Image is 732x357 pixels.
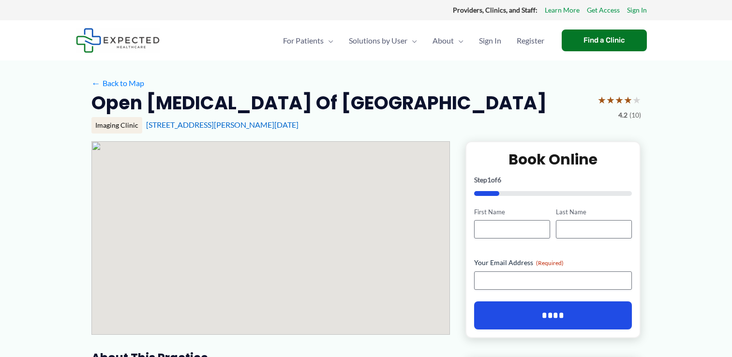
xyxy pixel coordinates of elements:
[474,258,632,268] label: Your Email Address
[146,120,299,129] a: [STREET_ADDRESS][PERSON_NAME][DATE]
[474,150,632,169] h2: Book Online
[509,24,552,58] a: Register
[536,259,564,267] span: (Required)
[275,24,552,58] nav: Primary Site Navigation
[425,24,471,58] a: AboutMenu Toggle
[474,208,550,217] label: First Name
[627,4,647,16] a: Sign In
[454,24,463,58] span: Menu Toggle
[606,91,615,109] span: ★
[618,109,627,121] span: 4.2
[433,24,454,58] span: About
[545,4,580,16] a: Learn More
[556,208,632,217] label: Last Name
[615,91,624,109] span: ★
[471,24,509,58] a: Sign In
[562,30,647,51] a: Find a Clinic
[632,91,641,109] span: ★
[629,109,641,121] span: (10)
[91,91,547,115] h2: Open [MEDICAL_DATA] of [GEOGRAPHIC_DATA]
[91,76,144,90] a: ←Back to Map
[474,177,632,183] p: Step of
[341,24,425,58] a: Solutions by UserMenu Toggle
[76,28,160,53] img: Expected Healthcare Logo - side, dark font, small
[349,24,407,58] span: Solutions by User
[479,24,501,58] span: Sign In
[624,91,632,109] span: ★
[324,24,333,58] span: Menu Toggle
[91,117,142,134] div: Imaging Clinic
[497,176,501,184] span: 6
[91,78,101,88] span: ←
[598,91,606,109] span: ★
[587,4,620,16] a: Get Access
[487,176,491,184] span: 1
[283,24,324,58] span: For Patients
[275,24,341,58] a: For PatientsMenu Toggle
[453,6,538,14] strong: Providers, Clinics, and Staff:
[517,24,544,58] span: Register
[407,24,417,58] span: Menu Toggle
